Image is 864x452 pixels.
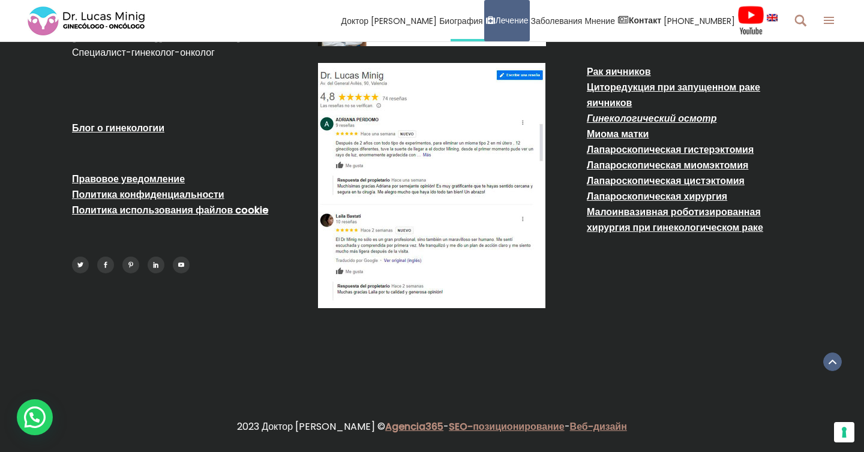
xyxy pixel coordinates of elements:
[72,172,185,186] a: Правовое уведомление
[629,14,661,26] font: Контакт
[587,158,748,172] a: Лапароскопическая миомэктомия
[443,420,449,433] font: -
[587,205,763,234] a: Малоинвазивная роботизированная хирургия при гинекологическом раке
[72,203,268,217] a: Политика использования файлов cookie
[587,189,727,203] a: Лапароскопическая хирургия
[72,121,164,135] a: Блог о гинекологии
[72,46,215,59] font: Специалист-гинеколог-онколог
[341,14,437,26] font: Доктор [PERSON_NAME]
[834,422,854,442] button: Ваши предпочтения в отношении согласия на использование технологий отслеживания
[584,14,615,26] font: Мнение
[531,14,583,26] font: Заболевания
[587,65,651,79] a: Рак яичников
[72,188,224,201] a: Политика конфиденциальности
[570,420,627,433] a: Веб-дизайн
[587,112,717,125] a: Гинекологический осмотр
[496,14,529,26] font: Лечение
[767,14,778,21] img: английский язык
[587,143,754,156] a: Лапароскопическая гистерэктомия
[17,399,53,435] div: WhatsApp-контакт
[439,14,482,26] font: Биография
[385,420,443,433] a: Agencia365
[565,420,570,433] font: -
[587,174,745,188] a: Лапароскопическая цистэктомия
[587,80,760,110] a: Циторедукция при запущенном раке яичников
[664,14,735,26] font: [PHONE_NUMBER]
[237,420,385,433] font: 2023 Доктор [PERSON_NAME] ©
[587,127,649,141] a: Миома матки
[737,5,764,35] img: Видеоролики YouTube по гинекологии
[449,420,564,433] a: SEO-позиционирование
